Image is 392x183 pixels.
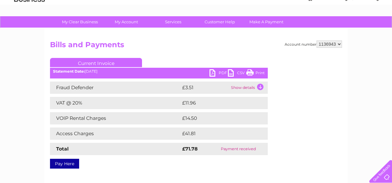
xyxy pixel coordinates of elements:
[50,97,181,109] td: VAT @ 20%
[181,97,254,109] td: £11.96
[351,26,366,31] a: Contact
[229,82,268,94] td: Show details
[182,146,198,152] strong: £71.78
[56,146,69,152] strong: Total
[148,16,198,28] a: Services
[228,69,246,78] a: CSV
[50,128,181,140] td: Access Charges
[339,26,348,31] a: Blog
[372,26,386,31] a: Log out
[14,16,45,35] img: logo.png
[101,16,152,28] a: My Account
[317,26,335,31] a: Telecoms
[194,16,245,28] a: Customer Help
[285,40,342,48] div: Account number
[209,143,268,155] td: Payment received
[209,69,228,78] a: PDF
[181,112,255,124] td: £14.50
[276,3,319,11] a: 0333 014 3131
[50,69,268,74] div: [DATE]
[50,58,142,67] a: Current Invoice
[241,16,292,28] a: Make A Payment
[50,159,79,169] a: Pay Here
[50,112,181,124] td: VOIP Rental Charges
[53,69,85,74] b: Statement Date:
[52,3,341,30] div: Clear Business is a trading name of Verastar Limited (registered in [GEOGRAPHIC_DATA] No. 3667643...
[181,128,254,140] td: £41.81
[284,26,296,31] a: Water
[246,69,265,78] a: Print
[55,16,105,28] a: My Clear Business
[50,40,342,52] h2: Bills and Payments
[299,26,313,31] a: Energy
[50,82,181,94] td: Fraud Defender
[181,82,229,94] td: £3.51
